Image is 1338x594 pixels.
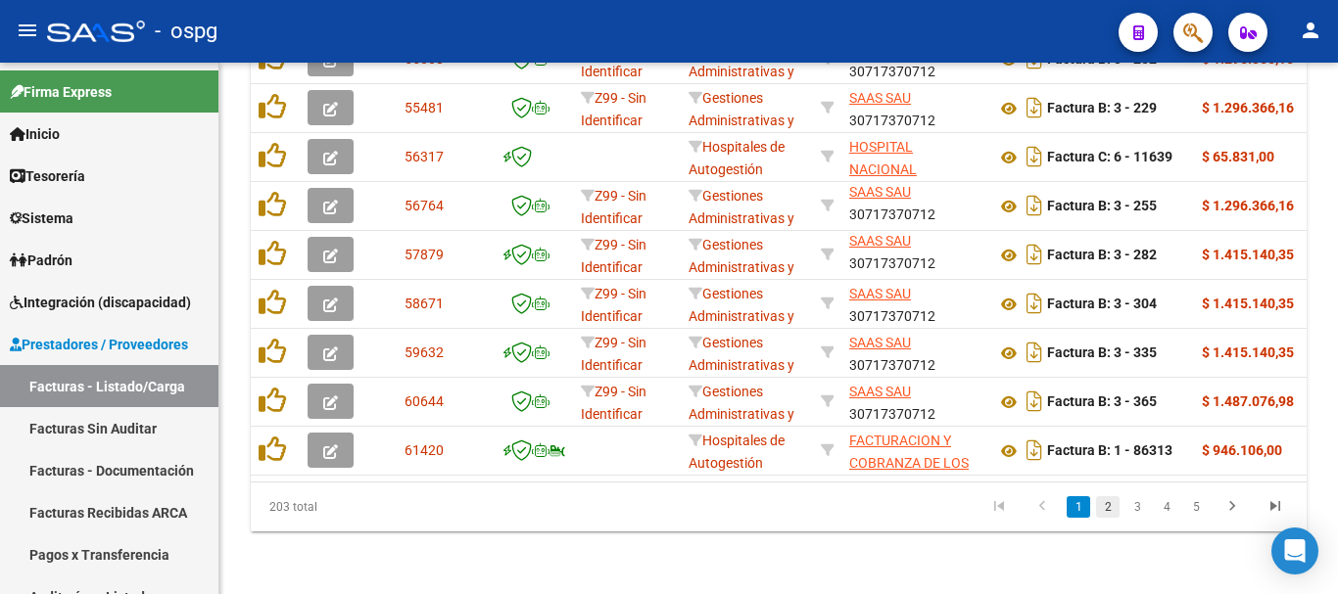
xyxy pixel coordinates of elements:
strong: $ 946.106,00 [1202,442,1282,458]
span: - ospg [155,10,217,53]
a: 3 [1125,496,1149,518]
i: Descargar documento [1022,239,1047,270]
span: 57879 [405,247,444,262]
span: Z99 - Sin Identificar [581,90,646,128]
a: go to last page [1257,496,1294,518]
strong: $ 1.415.140,35 [1202,296,1294,311]
div: 30717370712 [849,381,980,422]
strong: Factura B: 3 - 202 [1047,52,1157,68]
div: 203 total [251,482,458,531]
span: Inicio [10,123,60,145]
a: go to previous page [1024,496,1061,518]
span: Sistema [10,207,73,229]
div: 30717370712 [849,234,980,275]
span: 60644 [405,393,444,409]
span: Firma Express [10,81,112,103]
strong: Factura B: 3 - 282 [1047,248,1157,263]
span: Gestiones Administrativas y Otros [689,286,794,346]
span: Gestiones Administrativas y Otros [689,90,794,151]
span: Integración (discapacidad) [10,292,191,313]
strong: $ 65.831,00 [1202,149,1274,164]
div: 30717370712 [849,87,980,128]
strong: Factura B: 3 - 229 [1047,101,1157,116]
span: Gestiones Administrativas y Otros [689,188,794,249]
strong: $ 1.296.366,16 [1202,198,1294,213]
a: 4 [1155,496,1178,518]
li: page 2 [1093,490,1123,524]
span: Z99 - Sin Identificar [581,335,646,373]
span: Tesorería [10,165,85,187]
strong: $ 1.415.140,35 [1202,344,1294,360]
span: Z99 - Sin Identificar [581,188,646,226]
mat-icon: menu [16,19,39,42]
span: Gestiones Administrativas y Otros [689,41,794,102]
span: SAAS SAU [849,286,911,301]
li: page 1 [1064,490,1093,524]
div: Open Intercom Messenger [1271,527,1318,574]
span: Z99 - Sin Identificar [581,237,646,275]
span: HOSPITAL NACIONAL PROFESOR [PERSON_NAME] [849,139,954,221]
div: 30717370712 [849,185,980,226]
a: 5 [1184,496,1208,518]
span: SAAS SAU [849,184,911,200]
span: FACTURACION Y COBRANZA DE LOS EFECTORES PUBLICOS S.E. [849,433,969,515]
strong: Factura B: 3 - 304 [1047,297,1157,312]
span: Prestadores / Proveedores [10,334,188,355]
strong: Factura C: 6 - 11639 [1047,150,1172,165]
span: 55481 [405,100,444,115]
strong: Factura B: 1 - 86313 [1047,443,1172,459]
span: 59632 [405,344,444,360]
mat-icon: person [1299,19,1322,42]
div: 30717370712 [849,332,980,373]
i: Descargar documento [1022,434,1047,466]
span: SAAS SAU [849,335,911,350]
strong: $ 1.487.076,98 [1202,393,1294,409]
strong: $ 1.415.140,35 [1202,247,1294,262]
i: Descargar documento [1022,386,1047,417]
i: Descargar documento [1022,92,1047,123]
span: Z99 - Sin Identificar [581,286,646,324]
strong: $ 1.296.366,16 [1202,100,1294,115]
li: page 3 [1123,490,1152,524]
strong: Factura B: 3 - 365 [1047,394,1157,410]
div: 30717370712 [849,283,980,324]
i: Descargar documento [1022,288,1047,319]
span: Padrón [10,250,72,271]
a: 1 [1067,496,1090,518]
span: Hospitales de Autogestión [689,433,785,471]
span: Z99 - Sin Identificar [581,384,646,422]
i: Descargar documento [1022,337,1047,368]
span: Gestiones Administrativas y Otros [689,384,794,444]
strong: Factura B: 3 - 335 [1047,345,1157,361]
li: page 5 [1181,490,1211,524]
span: 58671 [405,296,444,311]
span: Hospitales de Autogestión [689,139,785,177]
i: Descargar documento [1022,190,1047,221]
span: SAAS SAU [849,90,911,106]
span: 56317 [405,149,444,164]
span: Gestiones Administrativas y Otros [689,335,794,395]
strong: Factura B: 3 - 255 [1047,199,1157,214]
span: Gestiones Administrativas y Otros [689,237,794,297]
a: 2 [1096,496,1120,518]
a: go to next page [1214,496,1251,518]
span: 56764 [405,198,444,213]
a: go to first page [980,496,1018,518]
li: page 4 [1152,490,1181,524]
div: 30715497456 [849,430,980,471]
span: 61420 [405,442,444,458]
i: Descargar documento [1022,141,1047,172]
div: 30635976809 [849,136,980,177]
span: SAAS SAU [849,233,911,249]
span: SAAS SAU [849,384,911,399]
